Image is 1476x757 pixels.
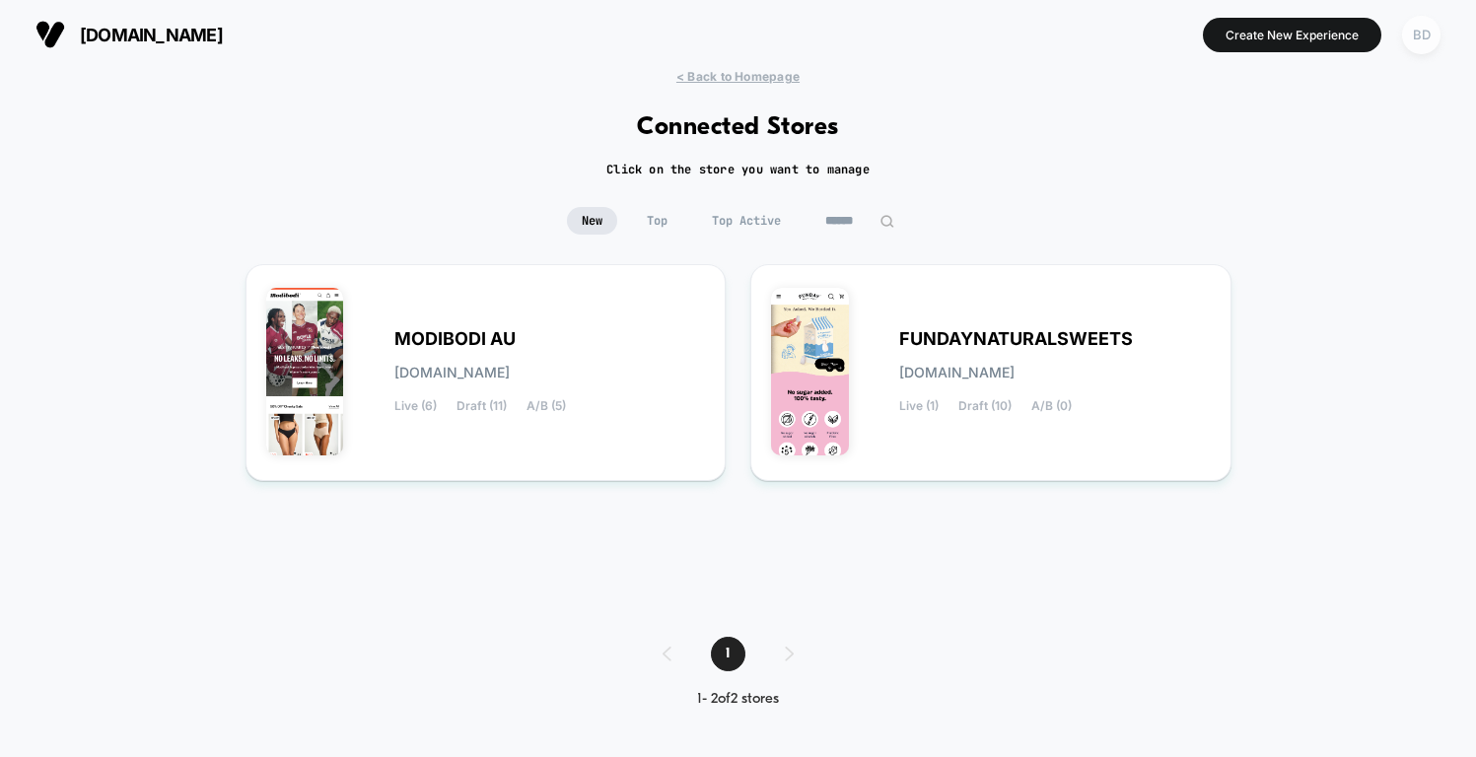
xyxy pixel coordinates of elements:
h1: Connected Stores [637,113,839,142]
span: [DOMAIN_NAME] [80,25,223,45]
span: [DOMAIN_NAME] [394,366,510,379]
span: [DOMAIN_NAME] [899,366,1015,379]
img: edit [879,214,894,229]
button: Create New Experience [1203,18,1381,52]
div: BD [1402,16,1441,54]
span: New [567,207,617,235]
div: 1 - 2 of 2 stores [643,691,833,708]
span: Top [632,207,682,235]
img: Visually logo [35,20,65,49]
span: A/B (0) [1031,399,1072,413]
span: FUNDAYNATURALSWEETS [899,332,1133,346]
span: MODIBODI AU [394,332,516,346]
span: 1 [711,637,745,671]
img: FUNDAYNATURALSWEETS [771,288,849,455]
span: Draft (11) [457,399,507,413]
span: Draft (10) [958,399,1012,413]
button: BD [1396,15,1446,55]
span: Top Active [697,207,796,235]
span: Live (6) [394,399,437,413]
span: Live (1) [899,399,939,413]
span: A/B (5) [527,399,566,413]
h2: Click on the store you want to manage [606,162,870,177]
button: [DOMAIN_NAME] [30,19,229,50]
img: MODIBODI_AU [266,288,344,455]
span: < Back to Homepage [676,69,800,84]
